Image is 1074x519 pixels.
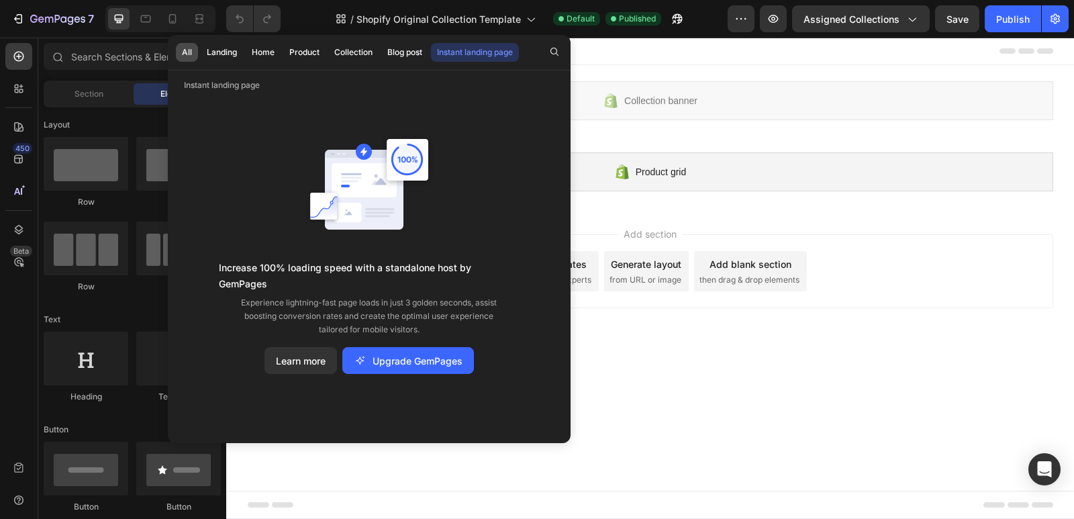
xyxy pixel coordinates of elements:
[10,246,32,256] div: Beta
[289,46,320,58] div: Product
[1028,453,1061,485] div: Open Intercom Messenger
[334,46,373,58] div: Collection
[354,354,462,368] div: Upgrade GemPages
[136,281,221,293] div: Row
[350,12,354,26] span: /
[437,46,513,58] div: Instant landing page
[342,347,474,374] button: Upgrade GemPages
[803,12,899,26] span: Assigned Collections
[935,5,979,32] button: Save
[75,88,103,100] span: Section
[264,347,337,374] button: Learn more
[136,501,221,513] div: Button
[136,196,221,208] div: Row
[88,11,94,27] p: 7
[398,55,471,71] span: Collection banner
[201,43,243,62] button: Landing
[273,236,365,248] span: inspired by CRO experts
[985,5,1041,32] button: Publish
[207,46,237,58] div: Landing
[44,196,128,208] div: Row
[483,220,565,234] div: Add blank section
[381,43,428,62] button: Blog post
[226,5,281,32] div: Undo/Redo
[160,88,191,100] span: Element
[409,126,460,142] span: Product grid
[431,43,519,62] button: Instant landing page
[473,236,573,248] span: then drag & drop elements
[44,43,221,70] input: Search Sections & Elements
[226,38,1074,519] iframe: Design area
[235,296,503,336] p: Experience lightning-fast page loads in just 3 golden seconds, assist boosting conversion rates a...
[276,354,326,368] div: Learn more
[246,43,281,62] button: Home
[946,13,969,25] span: Save
[13,143,32,154] div: 450
[219,260,520,292] p: Increase 100% loading speed with a standalone host by GemPages
[356,12,521,26] span: Shopify Original Collection Template
[279,220,360,234] div: Choose templates
[182,46,192,58] div: All
[996,12,1030,26] div: Publish
[168,79,571,92] p: Instant landing page
[392,189,456,203] span: Add section
[44,501,128,513] div: Button
[44,391,128,403] div: Heading
[283,43,326,62] button: Product
[252,46,275,58] div: Home
[44,281,128,293] div: Row
[44,119,70,131] span: Layout
[328,43,379,62] button: Collection
[44,424,68,436] span: Button
[385,220,455,234] div: Generate layout
[5,5,100,32] button: 7
[176,43,198,62] button: All
[44,314,60,326] span: Text
[136,391,221,403] div: Text Block
[567,13,595,25] span: Default
[619,13,656,25] span: Published
[383,236,455,248] span: from URL or image
[792,5,930,32] button: Assigned Collections
[387,46,422,58] div: Blog post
